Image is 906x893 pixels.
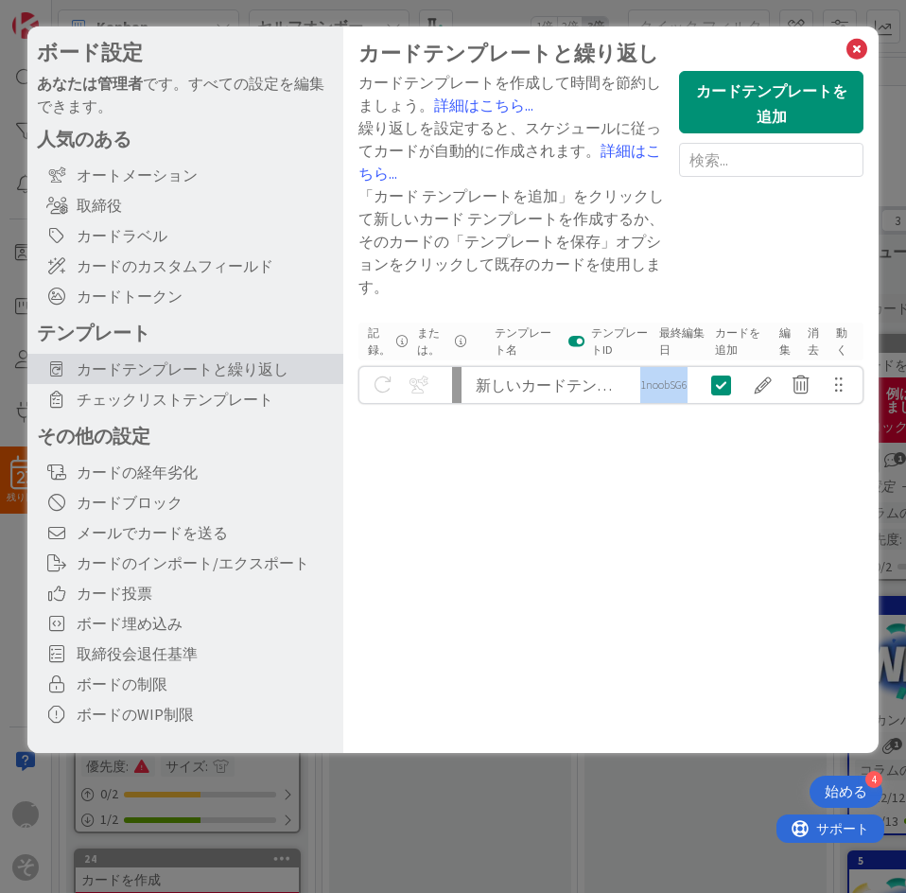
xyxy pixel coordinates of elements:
font: ボードの制限 [77,674,167,693]
font: カードのインポート/エクスポート [77,553,309,572]
font: 編集 [779,325,791,357]
font: ボードのWIP制限 [77,705,194,724]
font: 。すべての設定を編集できます。 [37,74,324,115]
font: 人気のある [37,127,131,150]
input: 検索... [679,143,863,177]
font: メールでカードを送る [77,523,228,542]
font: チェックリストテンプレート [77,390,273,409]
font: 消去 [808,325,819,357]
font: サポート [40,6,93,23]
font: オートメーション [77,166,198,184]
font: テンプレートID [591,325,648,357]
font: カードラベル [77,226,167,245]
font: ボード埋め込み [77,614,183,633]
font: 最終編集日 [659,325,705,357]
font: カード投票 [77,584,152,603]
font: です [143,74,173,93]
font: 「カード テンプレートを追加」をクリックして新しいカード テンプレートを作成するか、そのカードの「テンプレートを保存」オプションをクリックして既存のカードを使用します。 [358,186,664,296]
font: カードのカスタムフィールド [77,256,273,275]
font: カードブロック [77,493,183,512]
font: テンプレート [37,321,150,344]
font: テンプレート名 [495,325,551,357]
font: 取締役会退任基準 [77,644,198,663]
font: ボード設定 [37,39,143,65]
font: 動く [836,325,847,357]
font: 取締役 [77,196,122,215]
font: 1noobSG6 [640,377,688,392]
div: 開始チェックリストを開く、残りのモジュール: 4 [810,776,882,808]
font: カードテンプレートを追加 [696,81,847,126]
font: カードテンプレートと繰り返し [358,40,659,66]
button: カードテンプレートを追加 [679,71,863,133]
font: 繰り返しを設定すると、スケジュールに従ってカードが自動的に作成されます。 [358,118,661,160]
font: カードトークン [77,287,183,306]
font: その他の設定 [37,424,150,447]
font: カードテンプレートを作成して時間を節約しましょう。 [358,73,661,114]
font: 記録。 [368,325,391,357]
font: カードの経年劣化 [77,463,198,482]
font: あなたは管理者 [37,74,143,93]
font: 新しいカードテンプレート [476,376,657,394]
font: または。 [417,325,440,357]
font: カードを追加 [715,325,760,357]
font: 始める [825,782,867,800]
font: カードテンプレートと繰り返し [77,359,288,378]
font: 4 [872,773,877,786]
a: 詳細はこちら... [434,96,533,114]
